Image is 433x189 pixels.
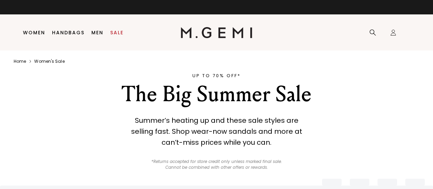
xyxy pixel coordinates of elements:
[124,115,309,148] div: Summer’s heating up and these sale styles are selling fast. Shop wear-now sandals and more at can...
[90,82,344,107] div: The Big Summer Sale
[23,30,45,35] a: Women
[90,72,344,79] div: UP TO 70% OFF*
[91,30,103,35] a: Men
[52,30,85,35] a: Handbags
[110,30,124,35] a: Sale
[14,59,26,64] a: Home
[34,59,64,64] a: Women's sale
[147,159,286,170] p: *Returns accepted for store credit only unless marked final sale. Cannot be combined with other o...
[181,27,252,38] img: M.Gemi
